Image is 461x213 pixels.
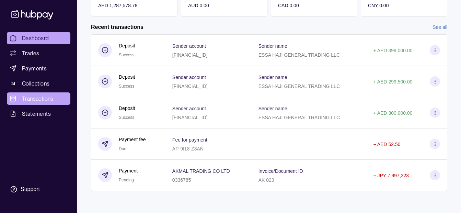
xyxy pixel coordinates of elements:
[7,62,70,75] a: Payments
[7,32,70,44] a: Dashboard
[172,106,206,111] p: Sender account
[172,115,208,120] p: [FINANCIAL_ID]
[98,2,170,9] p: AED 1,287,578.78
[258,75,287,80] p: Sender name
[258,177,274,183] p: AK 023
[7,47,70,59] a: Trades
[22,94,54,103] span: Transactions
[258,106,287,111] p: Sender name
[22,49,39,57] span: Trades
[119,178,134,182] span: Pending
[119,104,135,112] p: Deposit
[172,137,207,143] p: Fee for payment
[21,186,40,193] div: Support
[373,110,412,116] p: + AED 300,000.00
[172,177,191,183] p: 0336785
[373,79,412,85] p: + AED 299,500.00
[172,52,208,58] p: [FINANCIAL_ID]
[22,64,47,72] span: Payments
[22,34,49,42] span: Dashboard
[172,75,206,80] p: Sender account
[119,115,134,120] span: Success
[7,92,70,105] a: Transactions
[278,2,350,9] p: CAD 0.00
[119,136,146,143] p: Payment fee
[119,53,134,57] span: Success
[172,168,230,174] p: AKMAL TRADING CO LTD
[433,23,447,31] a: See all
[7,77,70,90] a: Collections
[258,83,340,89] p: ESSA HAJI GENERAL TRADING LLC
[119,167,138,175] p: Payment
[188,2,260,9] p: AUD 0.00
[258,168,303,174] p: Invoice/Document ID
[22,110,51,118] span: Statements
[7,182,70,197] a: Support
[119,84,134,89] span: Success
[368,2,440,9] p: CNY 0.00
[119,42,135,49] p: Deposit
[119,146,126,151] span: Due
[258,43,287,49] p: Sender name
[258,52,340,58] p: ESSA HAJI GENERAL TRADING LLC
[258,115,340,120] p: ESSA HAJI GENERAL TRADING LLC
[172,83,208,89] p: [FINANCIAL_ID]
[7,108,70,120] a: Statements
[373,142,400,147] p: − AED 52.50
[172,146,204,152] p: AP-9I18-Z8AN
[373,48,412,53] p: + AED 399,000.00
[373,173,409,178] p: − JPY 7,997,323
[22,79,49,88] span: Collections
[91,23,143,31] h2: Recent transactions
[172,43,206,49] p: Sender account
[119,73,135,81] p: Deposit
